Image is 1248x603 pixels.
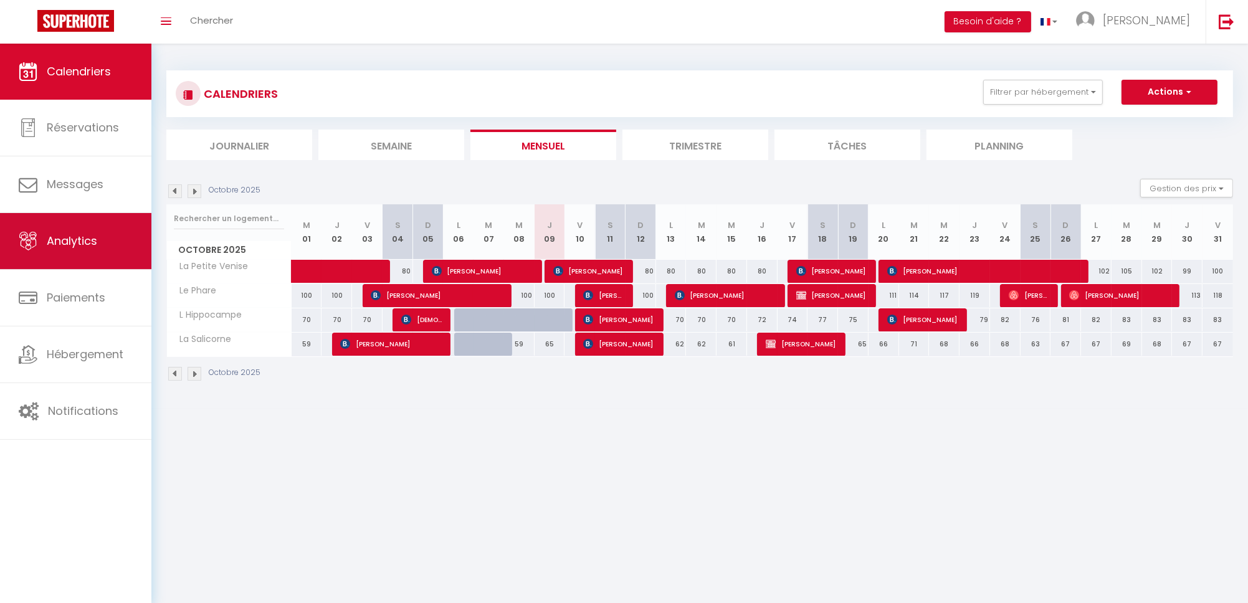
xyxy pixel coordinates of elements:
abbr: L [669,219,673,231]
abbr: M [485,219,492,231]
div: 111 [869,284,899,307]
th: 07 [474,204,504,260]
th: 19 [838,204,869,260]
div: 80 [626,260,656,283]
abbr: M [698,219,705,231]
span: Chercher [190,14,233,27]
abbr: L [457,219,460,231]
div: 61 [717,333,747,356]
p: Octobre 2025 [209,367,260,379]
div: 62 [686,333,717,356]
span: [DEMOGRAPHIC_DATA][PERSON_NAME] [401,308,442,331]
div: 59 [504,333,535,356]
div: 80 [717,260,747,283]
div: 102 [1142,260,1173,283]
span: Hébergement [47,346,123,362]
img: Super Booking [37,10,114,32]
span: [PERSON_NAME] [1103,12,1190,28]
div: 66 [869,333,899,356]
span: [PERSON_NAME] [1009,283,1049,307]
abbr: J [335,219,340,231]
div: 83 [1203,308,1233,331]
input: Rechercher un logement... [174,207,284,230]
abbr: J [1185,219,1190,231]
abbr: J [760,219,765,231]
span: L Hippocampe [169,308,245,322]
div: 65 [535,333,565,356]
th: 22 [929,204,960,260]
abbr: M [303,219,310,231]
div: 77 [807,308,838,331]
abbr: J [547,219,552,231]
span: [PERSON_NAME] [887,259,1080,283]
div: 102 [1081,260,1112,283]
span: [PERSON_NAME] [675,283,776,307]
div: 62 [656,333,687,356]
abbr: D [637,219,644,231]
div: 80 [383,260,413,283]
span: Le Phare [169,284,220,298]
span: La Salicorne [169,333,235,346]
th: 11 [595,204,626,260]
span: Messages [47,176,103,192]
div: 67 [1203,333,1233,356]
abbr: V [1003,219,1008,231]
th: 31 [1203,204,1233,260]
th: 30 [1172,204,1203,260]
span: Octobre 2025 [167,241,291,259]
span: [PERSON_NAME] [553,259,624,283]
th: 24 [990,204,1021,260]
abbr: V [577,219,583,231]
div: 76 [1021,308,1051,331]
span: La Petite Venise [169,260,252,273]
div: 68 [929,333,960,356]
div: 81 [1050,308,1081,331]
span: [PERSON_NAME] [796,259,867,283]
div: 114 [899,284,930,307]
button: Actions [1122,80,1217,105]
div: 70 [717,308,747,331]
div: 80 [656,260,687,283]
th: 10 [564,204,595,260]
div: 100 [504,284,535,307]
th: 04 [383,204,413,260]
span: [PERSON_NAME] [766,332,837,356]
abbr: S [1032,219,1038,231]
span: Calendriers [47,64,111,79]
div: 80 [747,260,778,283]
th: 16 [747,204,778,260]
span: [PERSON_NAME] [340,332,442,356]
div: 66 [960,333,990,356]
th: 26 [1050,204,1081,260]
th: 25 [1021,204,1051,260]
div: 70 [292,308,322,331]
div: 82 [990,308,1021,331]
li: Semaine [318,130,464,160]
th: 29 [1142,204,1173,260]
div: 65 [838,333,869,356]
div: 74 [778,308,808,331]
abbr: D [425,219,431,231]
th: 01 [292,204,322,260]
div: 68 [1142,333,1173,356]
div: 113 [1172,284,1203,307]
th: 27 [1081,204,1112,260]
span: [PERSON_NAME] [432,259,533,283]
button: Filtrer par hébergement [983,80,1103,105]
span: [PERSON_NAME] [583,283,624,307]
button: Gestion des prix [1140,179,1233,197]
span: [PERSON_NAME] [583,308,654,331]
abbr: M [1123,219,1130,231]
th: 03 [352,204,383,260]
th: 17 [778,204,808,260]
div: 70 [656,308,687,331]
th: 15 [717,204,747,260]
li: Mensuel [470,130,616,160]
th: 18 [807,204,838,260]
p: Octobre 2025 [209,184,260,196]
span: [PERSON_NAME] [796,283,867,307]
abbr: L [882,219,885,231]
th: 21 [899,204,930,260]
li: Journalier [166,130,312,160]
div: 67 [1172,333,1203,356]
